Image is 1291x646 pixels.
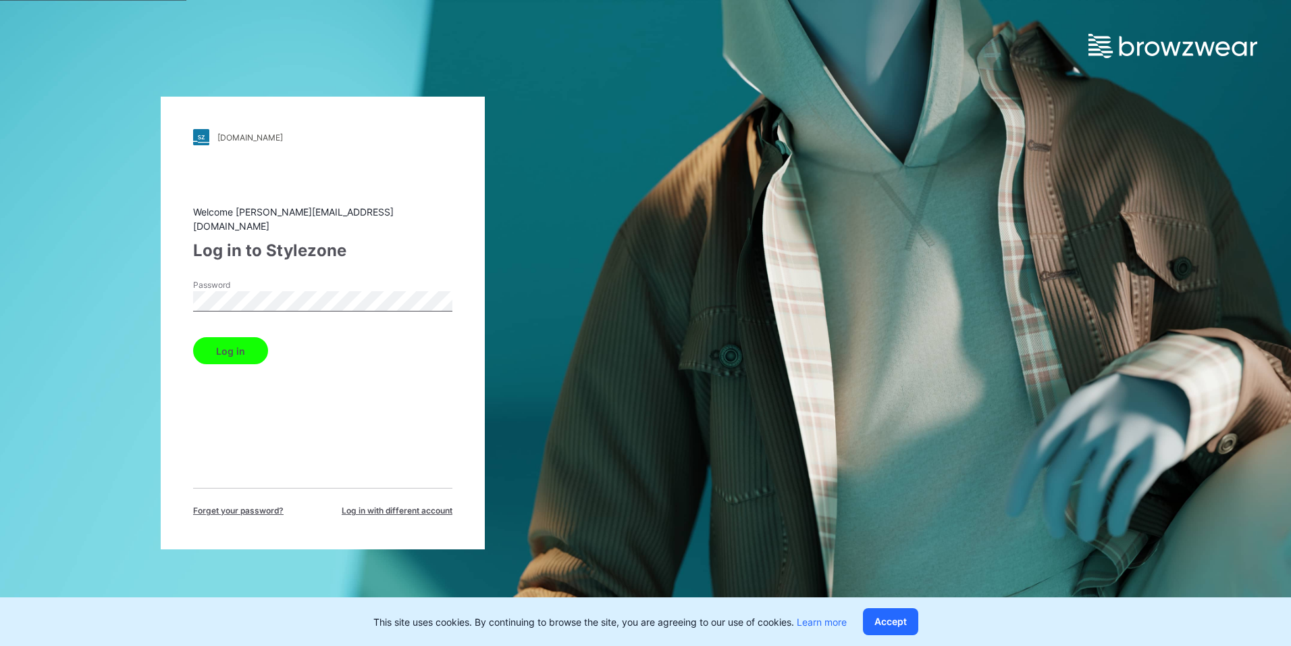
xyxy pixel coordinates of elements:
[193,505,284,517] span: Forget your password?
[342,505,452,517] span: Log in with different account
[193,205,452,233] div: Welcome [PERSON_NAME][EMAIL_ADDRESS][DOMAIN_NAME]
[193,279,288,291] label: Password
[193,129,209,145] img: stylezone-logo.562084cfcfab977791bfbf7441f1a819.svg
[193,337,268,364] button: Log in
[193,129,452,145] a: [DOMAIN_NAME]
[217,132,283,143] div: [DOMAIN_NAME]
[193,239,452,263] div: Log in to Stylezone
[863,608,918,635] button: Accept
[797,616,847,628] a: Learn more
[1088,34,1257,58] img: browzwear-logo.e42bd6dac1945053ebaf764b6aa21510.svg
[373,615,847,629] p: This site uses cookies. By continuing to browse the site, you are agreeing to our use of cookies.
